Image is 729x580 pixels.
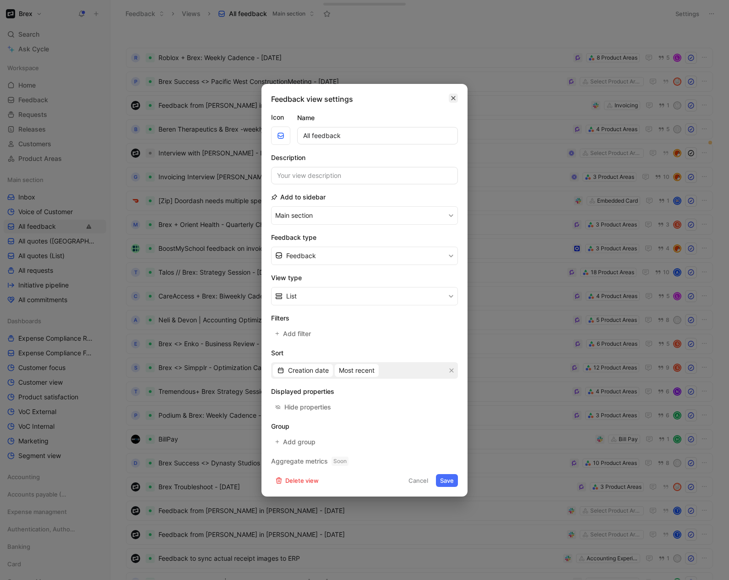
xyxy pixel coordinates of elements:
h2: Name [297,112,315,123]
label: Icon [271,112,290,123]
h2: Feedback type [271,232,458,243]
button: Add group [271,436,321,448]
span: Soon [332,457,348,466]
h2: View type [271,272,458,283]
button: Creation date [273,364,333,377]
input: Your view name [297,127,458,144]
button: Add filter [271,327,316,340]
h2: Add to sidebar [271,192,326,203]
button: Feedback [271,247,458,265]
button: Main section [271,206,458,225]
h2: Sort [271,348,458,359]
button: Hide properties [271,401,335,414]
button: Delete view [271,474,323,487]
span: Add filter [283,328,312,339]
span: Creation date [288,365,329,376]
button: Most recent [335,364,379,377]
h2: Aggregate metrics [271,456,458,467]
input: Your view description [271,167,458,184]
h2: Feedback view settings [271,94,353,105]
span: Feedback [286,250,316,261]
span: Add group [283,436,316,447]
span: Most recent [339,365,375,376]
h2: Group [271,421,458,432]
button: List [271,287,458,305]
h2: Displayed properties [271,386,458,397]
button: Cancel [404,474,432,487]
button: Save [436,474,458,487]
div: Hide properties [284,402,331,413]
h2: Description [271,152,305,163]
h2: Filters [271,313,458,324]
